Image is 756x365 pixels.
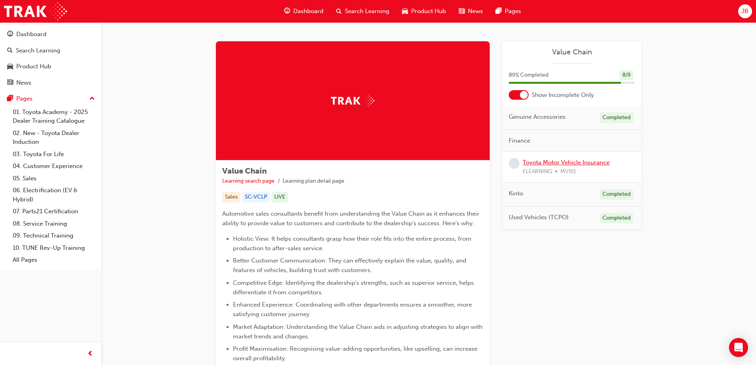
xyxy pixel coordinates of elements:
div: Dashboard [16,30,46,39]
span: JB [741,7,748,16]
div: Completed [600,112,633,123]
span: MVI01 [560,167,576,176]
button: JB [738,4,752,18]
span: up-icon [89,94,95,104]
span: prev-icon [87,349,93,359]
img: Trak [331,95,375,107]
span: Competitive Edge: Identifying the dealership's strengths, such as superior service, helps differe... [233,279,475,296]
span: search-icon [336,6,342,16]
a: Search Learning [3,43,98,58]
span: Finance [509,136,530,145]
a: search-iconSearch Learning [330,3,396,19]
span: Automotive sales consultants benefit from understanding the Value Chain as it enhances their abil... [222,210,481,227]
span: search-icon [7,47,13,54]
span: Enhanced Experience: Coordinating with other departments ensures a smoother, more satisfying cust... [233,301,473,318]
a: 05. Sales [10,172,98,185]
a: 02. New - Toyota Dealer Induction [10,127,98,148]
div: Pages [16,94,33,103]
a: car-iconProduct Hub [396,3,452,19]
span: news-icon [459,6,465,16]
div: LIVE [271,192,288,203]
div: 8 / 9 [619,70,633,81]
button: Pages [3,91,98,106]
li: Learning plan detail page [283,177,344,186]
a: 10. TUNE Rev-Up Training [10,242,98,254]
a: Dashboard [3,27,98,42]
div: Completed [600,189,633,200]
a: pages-iconPages [489,3,527,19]
a: 03. Toyota For Life [10,148,98,160]
a: 06. Electrification (EV & Hybrid) [10,184,98,205]
span: Kinto [509,189,523,198]
span: learningRecordVerb_NONE-icon [509,158,519,169]
a: 04. Customer Experience [10,160,98,172]
span: guage-icon [284,6,290,16]
span: Better Customer Communication: They can effectively explain the value, quality, and features of v... [233,257,468,274]
a: All Pages [10,254,98,266]
a: 09. Technical Training [10,230,98,242]
a: 07. Parts21 Certification [10,205,98,218]
span: Genuine Accessories [509,112,566,122]
a: 08. Service Training [10,218,98,230]
span: Value Chain [222,166,267,176]
span: car-icon [7,63,13,70]
span: News [468,7,483,16]
span: guage-icon [7,31,13,38]
span: Show Incomplete Only [532,91,594,100]
span: Market Adaptation: Understanding the Value Chain aids in adjusting strategies to align with marke... [233,323,484,340]
a: guage-iconDashboard [278,3,330,19]
span: Dashboard [293,7,323,16]
span: Used Vehicles (TCPO) [509,213,569,222]
span: car-icon [402,6,408,16]
span: Pages [505,7,521,16]
span: ELEARNING [523,167,552,176]
span: Profit Maximisation: Recognising value-adding opportunities, like upselling, can increase overall... [233,345,479,362]
div: Open Intercom Messenger [729,338,748,357]
a: Learning search page [222,178,275,184]
div: SC-VCLP [242,192,270,203]
span: 89 % Completed [509,71,548,80]
div: Sales [222,192,240,203]
a: News [3,75,98,90]
span: Search Learning [345,7,389,16]
a: Value Chain [509,48,635,57]
span: Holistic View: It helps consultants grasp how their role fits into the entire process, from produ... [233,235,473,252]
span: Product Hub [411,7,446,16]
div: Completed [600,213,633,224]
span: news-icon [7,79,13,87]
span: pages-icon [496,6,502,16]
a: Product Hub [3,59,98,74]
a: 01. Toyota Academy - 2025 Dealer Training Catalogue [10,106,98,127]
div: Product Hub [16,62,51,71]
a: Toyota Motor Vehicle Insurance [523,159,610,166]
div: Search Learning [16,46,60,55]
span: pages-icon [7,95,13,102]
button: DashboardSearch LearningProduct HubNews [3,25,98,91]
img: Trak [4,2,67,20]
div: News [16,78,31,87]
a: news-iconNews [452,3,489,19]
